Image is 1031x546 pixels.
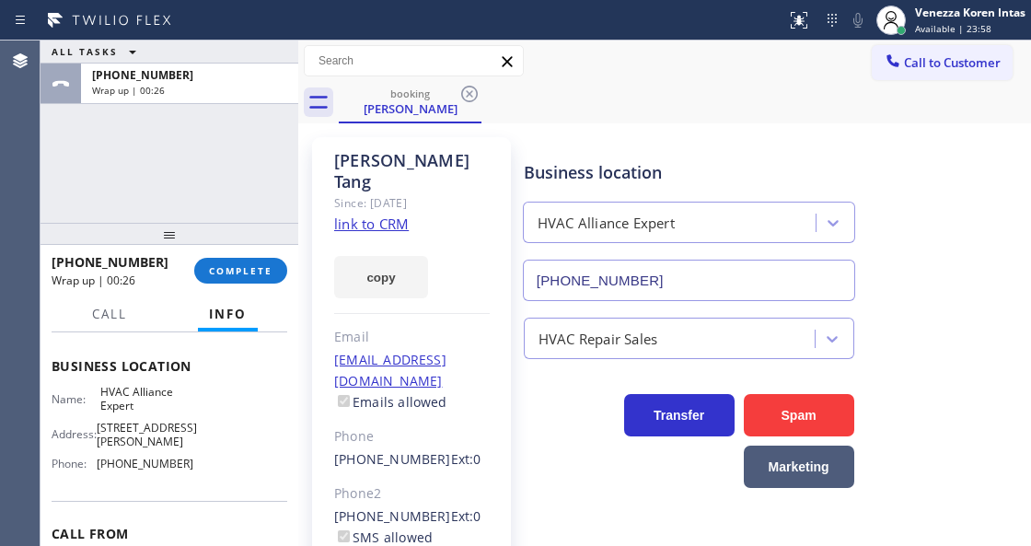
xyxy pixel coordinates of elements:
[97,421,197,449] span: [STREET_ADDRESS][PERSON_NAME]
[338,530,350,542] input: SMS allowed
[334,256,428,298] button: copy
[52,457,97,470] span: Phone:
[100,385,192,413] span: HVAC Alliance Expert
[341,100,480,117] div: [PERSON_NAME]
[334,215,409,233] a: link to CRM
[538,213,675,234] div: HVAC Alliance Expert
[334,507,451,525] a: [PHONE_NUMBER]
[334,393,447,411] label: Emails allowed
[915,22,991,35] span: Available | 23:58
[52,357,287,375] span: Business location
[209,264,272,277] span: COMPLETE
[334,426,490,447] div: Phone
[52,253,168,271] span: [PHONE_NUMBER]
[92,67,193,83] span: [PHONE_NUMBER]
[52,525,287,542] span: Call From
[872,45,1013,80] button: Call to Customer
[744,394,854,436] button: Spam
[845,7,871,33] button: Mute
[52,392,100,406] span: Name:
[334,192,490,214] div: Since: [DATE]
[539,328,657,349] div: HVAC Repair Sales
[334,351,446,389] a: [EMAIL_ADDRESS][DOMAIN_NAME]
[341,87,480,100] div: booking
[52,427,97,441] span: Address:
[334,483,490,505] div: Phone2
[624,394,735,436] button: Transfer
[915,5,1025,20] div: Venezza Koren Intas
[92,84,165,97] span: Wrap up | 00:26
[523,260,855,301] input: Phone Number
[41,41,155,63] button: ALL TASKS
[451,450,481,468] span: Ext: 0
[81,296,138,332] button: Call
[341,82,480,122] div: Anh Tang
[451,507,481,525] span: Ext: 0
[334,150,490,192] div: [PERSON_NAME] Tang
[334,327,490,348] div: Email
[744,446,854,488] button: Marketing
[198,296,258,332] button: Info
[334,529,433,546] label: SMS allowed
[334,450,451,468] a: [PHONE_NUMBER]
[209,306,247,322] span: Info
[904,54,1001,71] span: Call to Customer
[52,273,135,288] span: Wrap up | 00:26
[97,457,193,470] span: [PHONE_NUMBER]
[92,306,127,322] span: Call
[524,160,854,185] div: Business location
[52,45,118,58] span: ALL TASKS
[194,258,287,284] button: COMPLETE
[338,395,350,407] input: Emails allowed
[305,46,523,76] input: Search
